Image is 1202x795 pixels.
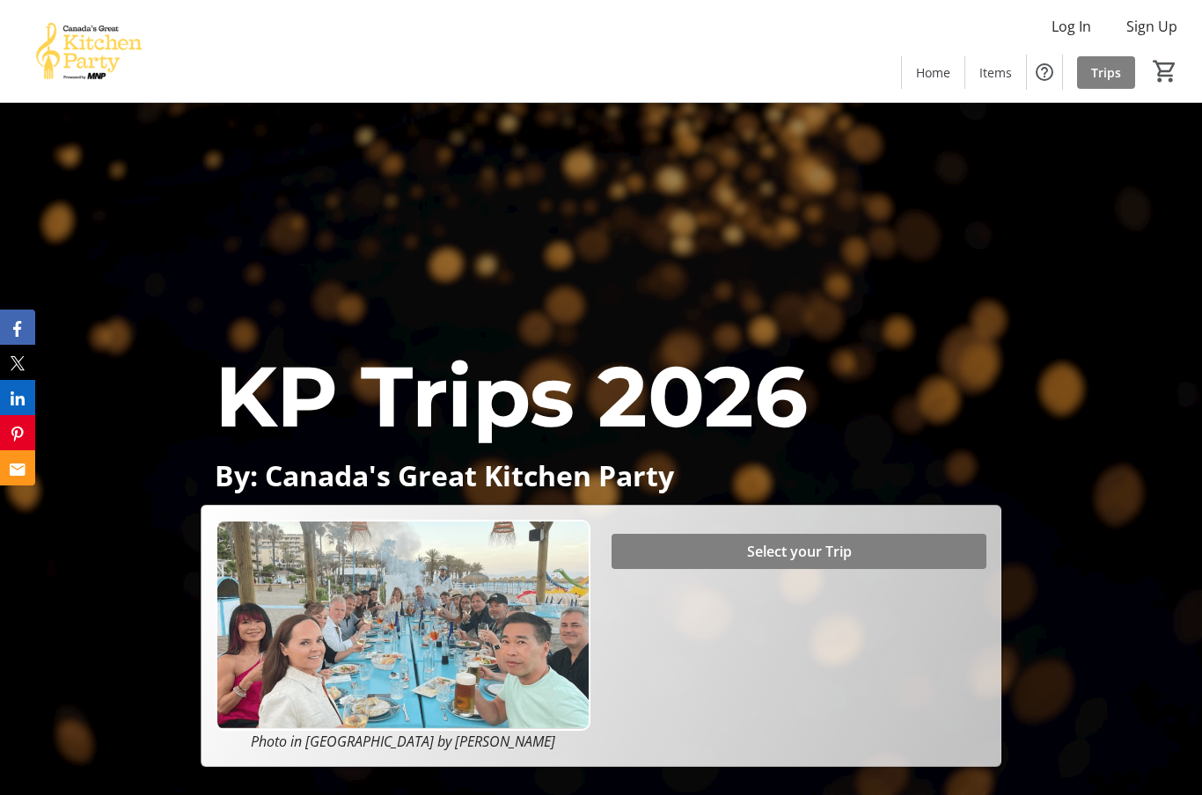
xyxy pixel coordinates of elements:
[215,460,988,491] p: By: Canada's Great Kitchen Party
[11,7,167,95] img: Canada’s Great Kitchen Party's Logo
[1052,16,1091,37] span: Log In
[1077,56,1135,89] a: Trips
[215,345,808,448] span: KP Trips 2026
[1037,12,1105,40] button: Log In
[1112,12,1191,40] button: Sign Up
[979,63,1012,82] span: Items
[216,520,590,731] img: Campaign CTA Media Photo
[1091,63,1121,82] span: Trips
[612,534,986,569] button: Select your Trip
[1126,16,1177,37] span: Sign Up
[1027,55,1062,90] button: Help
[1149,55,1181,87] button: Cart
[965,56,1026,89] a: Items
[747,541,852,562] span: Select your Trip
[251,732,555,751] em: Photo in [GEOGRAPHIC_DATA] by [PERSON_NAME]
[902,56,964,89] a: Home
[916,63,950,82] span: Home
